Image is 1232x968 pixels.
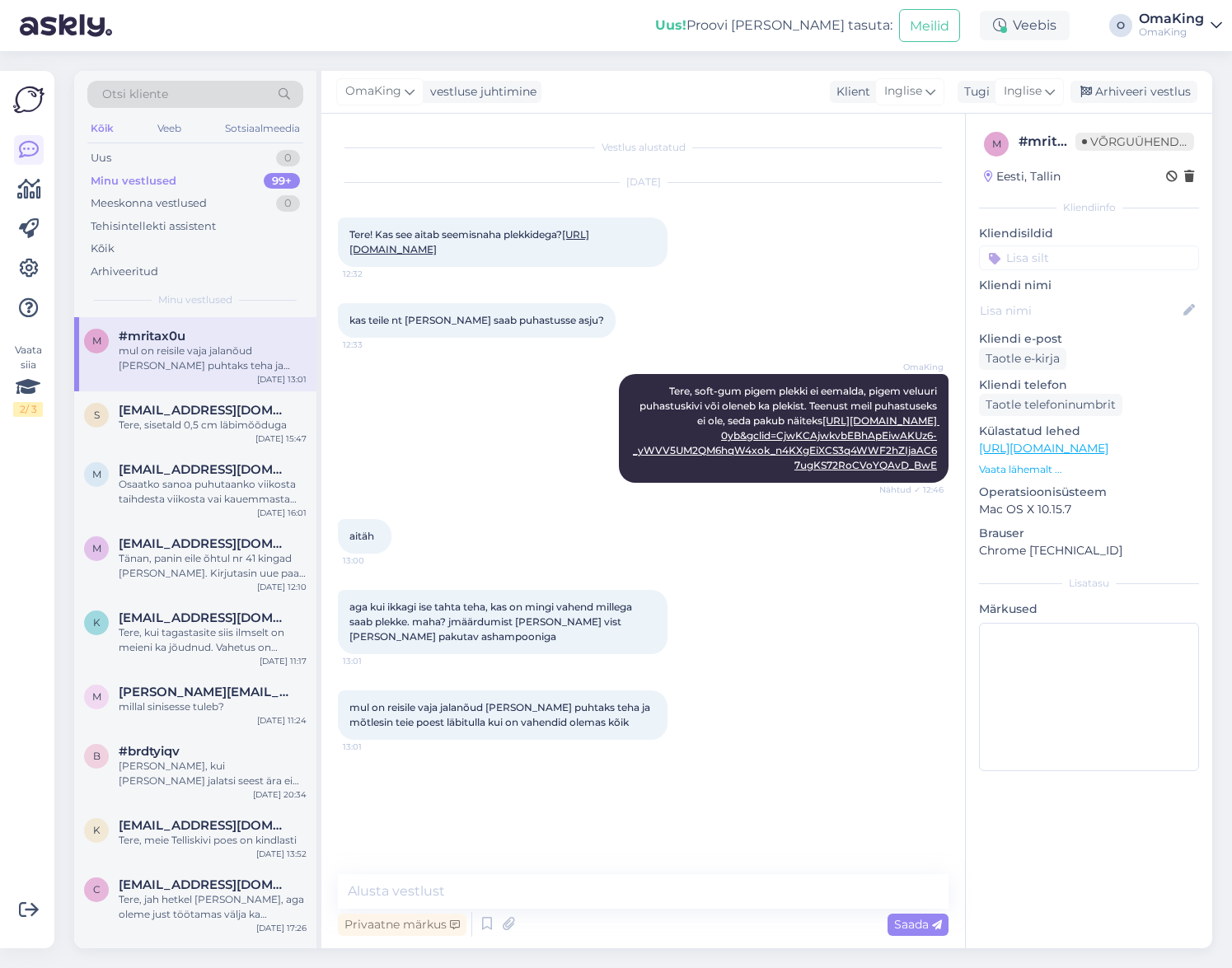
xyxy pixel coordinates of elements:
font: [DATE] 13:01 [257,374,307,385]
font: OmaKing [1139,26,1187,38]
font: Uus! [655,17,686,33]
font: [DATE] 11:24 [257,715,307,726]
font: Minu vestlused [158,293,232,306]
font: Külastatud lehed [979,423,1080,438]
a: OmaKingOmaKing [1139,12,1222,39]
font: Tere, jah hetkel [PERSON_NAME], aga oleme just töötamas välja ka suuremaid suuruseid [119,893,304,935]
font: Otsi kliente [102,87,168,101]
font: s [94,409,100,421]
font: Saada [894,917,929,932]
input: Lisa silt [979,246,1199,270]
font: m [92,334,101,347]
font: 13:00 [343,555,364,566]
font: mul on reisile vaja jalanõud [PERSON_NAME] puhtaks teha ja mõtlesin teie poest läbitulla kui on v... [349,701,653,728]
a: [URL][DOMAIN_NAME] [979,441,1108,456]
font: 0 [284,196,292,209]
font: / 3 [26,403,37,415]
font: Nähtud ✓ 12:46 [879,484,944,495]
font: Veebis [1013,17,1056,33]
font: [DATE] 11:17 [260,656,307,666]
font: Taotle e-kirja [986,351,1060,366]
font: 12:33 [343,339,363,350]
font: vestluse juhtimine [430,84,536,99]
font: Inglise [884,83,922,98]
font: Eesti, Tallin [996,169,1061,184]
span: christineljas@gmail.com [119,877,290,892]
font: mritax0u [1028,133,1091,149]
font: mul on reisile vaja jalanõud [PERSON_NAME] puhtaks teha ja mõtlesin teie poest läbitulla kui on v... [119,344,290,401]
font: [EMAIL_ADDRESS][DOMAIN_NAME] [119,817,345,833]
font: [DATE] 15:47 [255,433,307,444]
font: Taotle telefoninumbrit [986,397,1116,412]
font: aitäh [349,530,374,542]
font: 13:01 [343,741,362,752]
font: # [1019,133,1028,149]
font: Arhiveeritud [91,264,158,278]
span: monika@tekstiilruumis.ee [119,685,290,699]
span: kirsti.tihho@gmail.com [119,818,290,833]
font: [DATE] 20:34 [253,789,307,800]
font: k [93,824,101,836]
font: c [93,883,101,896]
font: Brauser [979,526,1024,540]
font: 12:32 [343,269,363,279]
font: Kliendi nimi [979,278,1052,292]
font: Proovi [PERSON_NAME] tasuta: [686,17,892,33]
font: Mac OS X 10.15.7 [979,502,1071,517]
font: Uus [91,151,111,164]
font: Osaatko sanoa puhutaanko viikosta taihdesta viikosta vai kauemmasta ajasta? [119,478,297,520]
font: #mritax0u [119,328,185,344]
font: Veeb [157,122,181,134]
button: Meilid [899,9,960,41]
font: [EMAIL_ADDRESS][DOMAIN_NAME] [119,535,345,551]
font: Klient [836,84,870,99]
font: [PERSON_NAME][EMAIL_ADDRESS][DOMAIN_NAME] [119,684,453,699]
font: Tänan, panin eile õhtul nr 41 kingad [PERSON_NAME]. Kirjutasin uue paari numbri sooviks 40, nagu ... [119,552,306,727]
font: Kõik [91,241,115,255]
font: OmaKing [903,362,944,372]
font: kas teile nt [PERSON_NAME] saab puhastusse asju? [349,314,604,326]
font: [DATE] 13:52 [256,849,307,859]
font: [EMAIL_ADDRESS][DOMAIN_NAME] [119,610,345,625]
font: [PERSON_NAME], kui [PERSON_NAME] jalatsi seest ära ei saa, siis joonistada näiteks [PERSON_NAME] ... [119,760,299,876]
font: Operatsioonisüsteem [979,484,1107,499]
img: Askly logo [13,84,45,115]
font: Minu vestlused [91,174,176,187]
font: Kliendi telefon [979,377,1067,392]
font: OmaKing [345,83,401,98]
font: Lisatasu [1069,577,1109,589]
input: Lisa nimi [980,302,1180,320]
span: kirimagimimari@gmail.com [119,610,290,625]
font: Meeskonna vestlused [91,196,207,209]
span: marika.hjelm@gmail.com [119,462,290,477]
font: 2 [20,403,26,415]
font: Chrome [TECHNICAL_ID] [979,543,1122,558]
font: Tere, soft-gum pigem plekki ei eemalda, pigem veluuri puhastuskivi või oleneb ka plekist. Teenust... [639,385,939,427]
font: [DATE] 12:10 [257,582,307,592]
font: [EMAIL_ADDRESS][DOMAIN_NAME] [119,461,345,477]
font: Tehisintellekti assistent [91,219,216,232]
font: 13:01 [343,656,362,666]
font: #brdtyiqv [119,743,180,759]
font: [DATE] [626,175,661,188]
font: Võrguühenduseta [1090,134,1218,149]
font: Sotsiaalmeedia [225,122,300,134]
font: Kliendiinfo [1063,201,1116,213]
font: Inglise [1004,83,1042,98]
font: Tere, sisetald 0,5 cm läbimõõduga [119,419,287,431]
font: Märkused [979,601,1038,616]
font: [DATE] 17:26 [256,923,307,933]
font: [DATE] 16:01 [257,507,307,518]
font: 99+ [272,174,292,187]
font: Tere! Kas see aitab seemisnaha plekkidega? [349,228,562,241]
font: Vestlus alustatud [602,141,686,153]
font: 0 [284,151,292,164]
font: Vaata lähemalt ... [979,463,1062,475]
font: Tere, meie Telliskivi poes on kindlasti [119,834,297,846]
font: Tugi [964,84,990,99]
font: Kõik [91,122,114,134]
font: Kliendisildid [979,226,1053,241]
font: m [92,542,101,554]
